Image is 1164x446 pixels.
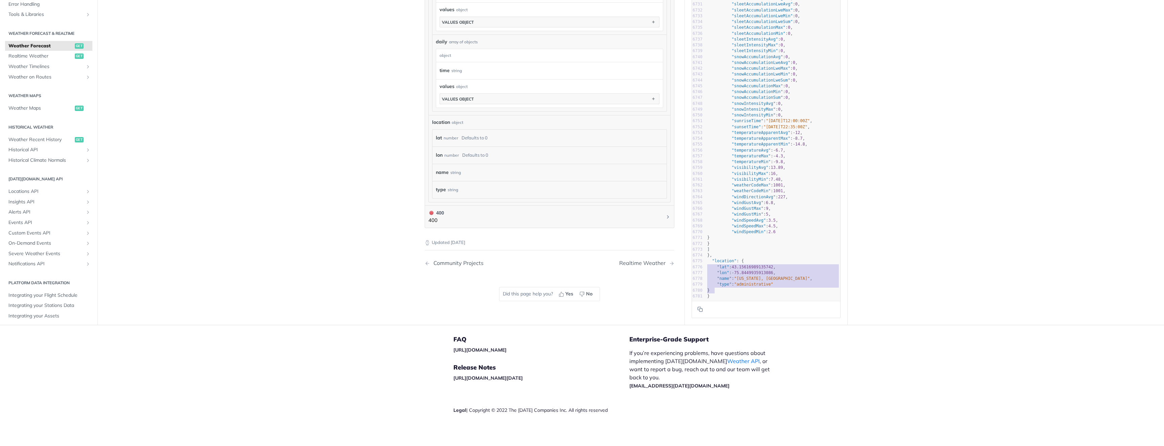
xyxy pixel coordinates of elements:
[85,147,91,153] button: Show subpages for Historical API
[692,89,702,95] div: 6746
[795,136,803,141] span: 8.7
[5,300,92,311] a: Integrating your Stations Data
[8,147,84,153] span: Historical API
[692,153,702,159] div: 6757
[766,200,773,205] span: 6.8
[707,165,785,170] span: : ,
[453,375,523,381] a: [URL][DOMAIN_NAME][DATE]
[629,383,730,389] a: [EMAIL_ADDRESS][DATE][DOMAIN_NAME]
[734,276,810,281] span: "[US_STATE], [GEOGRAPHIC_DATA]"
[5,51,92,61] a: Realtime Weatherget
[692,66,702,71] div: 6742
[793,130,795,135] span: -
[692,130,702,135] div: 6753
[795,142,805,147] span: 14.8
[425,260,532,266] a: Previous Page: Community Projects
[732,54,783,59] span: "snowAccumulationAvg"
[707,66,798,71] span: : ,
[692,229,702,235] div: 6770
[692,264,702,270] div: 6776
[456,7,468,13] div: object
[785,89,788,94] span: 0
[692,141,702,147] div: 6755
[707,212,771,217] span: : ,
[556,289,577,299] button: Yes
[586,290,592,297] span: No
[692,171,702,176] div: 6760
[732,165,768,170] span: "visibilityAvg"
[707,48,785,53] span: : ,
[793,136,795,141] span: -
[707,136,805,141] span: : ,
[692,106,702,112] div: 6749
[707,124,810,129] span: : ,
[732,31,785,36] span: "sleetAccumulationMin"
[5,186,92,197] a: Locations APIShow subpages for Locations API
[785,95,788,100] span: 0
[692,112,702,118] div: 6750
[712,259,736,263] span: "location"
[440,17,659,27] button: values object
[732,264,773,269] span: 43.15616989135742
[8,157,84,163] span: Historical Climate Normals
[732,229,766,234] span: "windSpeedMin"
[707,253,712,258] span: },
[75,137,84,142] span: get
[8,11,84,18] span: Tools & Libraries
[456,84,468,90] div: object
[707,2,800,6] span: : ,
[692,7,702,13] div: 6732
[795,13,798,18] span: 0
[85,157,91,163] button: Show subpages for Historical Climate Normals
[85,251,91,256] button: Show subpages for Severe Weather Events
[732,13,793,18] span: "sleetAccumulationLweMin"
[707,264,776,269] span: : ,
[428,209,671,224] button: 400 400400
[8,53,73,60] span: Realtime Weather
[732,218,766,222] span: "windSpeedAvg"
[793,66,795,71] span: 0
[692,223,702,229] div: 6769
[444,133,458,143] div: number
[5,134,92,144] a: Weather Recent Historyget
[5,145,92,155] a: Historical APIShow subpages for Historical API
[707,54,790,59] span: : ,
[732,148,771,152] span: "temperatureAvg"
[707,95,790,100] span: : ,
[8,229,84,236] span: Custom Events API
[707,142,807,147] span: : ,
[707,72,798,76] span: : ,
[732,2,793,6] span: "sleetAccumulationLweAvg"
[773,188,783,193] span: 1001
[707,194,788,199] span: : ,
[8,250,84,257] span: Severe Weather Events
[8,240,84,247] span: On-Demand Events
[692,30,702,36] div: 6736
[732,223,766,228] span: "windSpeedMax"
[440,6,454,13] span: values
[75,106,84,111] span: get
[5,41,92,51] a: Weather Forecastget
[766,212,768,217] span: 5
[692,258,702,264] div: 6775
[732,270,734,275] span: -
[707,107,783,111] span: : ,
[773,148,776,152] span: -
[5,228,92,238] a: Custom Events APIShow subpages for Custom Events API
[768,218,776,222] span: 3.5
[763,124,807,129] span: "[DATE]T22:35:00Z"
[795,130,800,135] span: 12
[5,62,92,72] a: Weather TimelinesShow subpages for Weather Timelines
[5,72,92,82] a: Weather on RoutesShow subpages for Weather on Routes
[732,142,790,147] span: "temperatureApparentMin"
[8,188,84,195] span: Locations API
[707,130,803,135] span: : ,
[776,153,783,158] span: 4.3
[707,7,800,12] span: : ,
[428,217,444,224] p: 400
[707,241,710,246] span: }
[5,290,92,300] a: Integrating your Flight Schedule
[732,124,761,129] span: "sunsetTime"
[707,223,778,228] span: : ,
[692,241,702,246] div: 6772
